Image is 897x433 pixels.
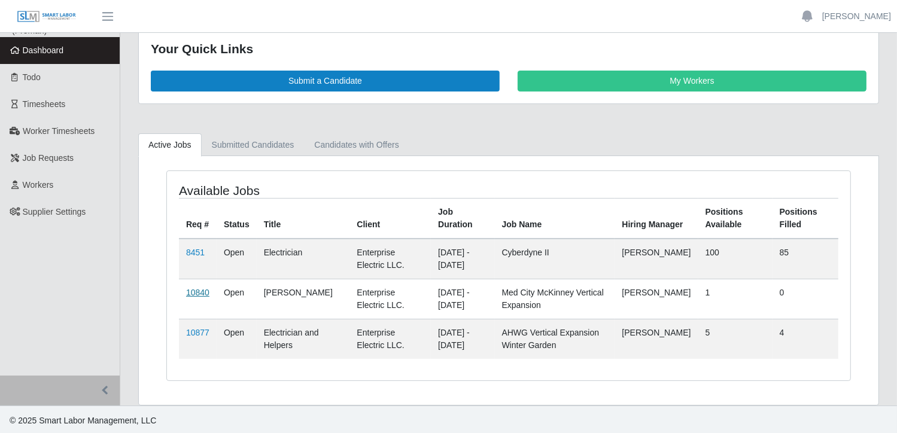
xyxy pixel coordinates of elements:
[431,279,494,319] td: [DATE] - [DATE]
[495,319,615,359] td: AHWG Vertical Expansion Winter Garden
[217,239,257,279] td: Open
[431,239,494,279] td: [DATE] - [DATE]
[257,198,350,239] th: Title
[23,99,66,109] span: Timesheets
[23,72,41,82] span: Todo
[518,71,866,92] a: My Workers
[257,239,350,279] td: Electrician
[773,319,838,359] td: 4
[23,207,86,216] span: Supplier Settings
[186,248,205,257] a: 8451
[23,45,64,55] span: Dashboard
[179,198,217,239] th: Req #
[257,279,350,319] td: [PERSON_NAME]
[615,319,698,359] td: [PERSON_NAME]
[698,279,773,319] td: 1
[217,319,257,359] td: Open
[138,133,202,157] a: Active Jobs
[10,416,156,425] span: © 2025 Smart Labor Management, LLC
[257,319,350,359] td: Electrician and Helpers
[179,183,443,198] h4: Available Jobs
[431,319,494,359] td: [DATE] - [DATE]
[822,10,891,23] a: [PERSON_NAME]
[349,279,431,319] td: Enterprise Electric LLC.
[23,153,74,163] span: Job Requests
[615,279,698,319] td: [PERSON_NAME]
[349,198,431,239] th: Client
[431,198,494,239] th: Job Duration
[698,239,773,279] td: 100
[615,198,698,239] th: Hiring Manager
[304,133,409,157] a: Candidates with Offers
[698,319,773,359] td: 5
[17,10,77,23] img: SLM Logo
[773,279,838,319] td: 0
[349,319,431,359] td: Enterprise Electric LLC.
[217,198,257,239] th: Status
[151,39,866,59] div: Your Quick Links
[23,126,95,136] span: Worker Timesheets
[495,239,615,279] td: Cyberdyne II
[698,198,773,239] th: Positions Available
[202,133,305,157] a: Submitted Candidates
[773,239,838,279] td: 85
[151,71,500,92] a: Submit a Candidate
[773,198,838,239] th: Positions Filled
[495,279,615,319] td: Med City McKinney Vertical Expansion
[186,288,209,297] a: 10840
[186,328,209,337] a: 10877
[349,239,431,279] td: Enterprise Electric LLC.
[615,239,698,279] td: [PERSON_NAME]
[217,279,257,319] td: Open
[23,180,54,190] span: Workers
[495,198,615,239] th: Job Name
